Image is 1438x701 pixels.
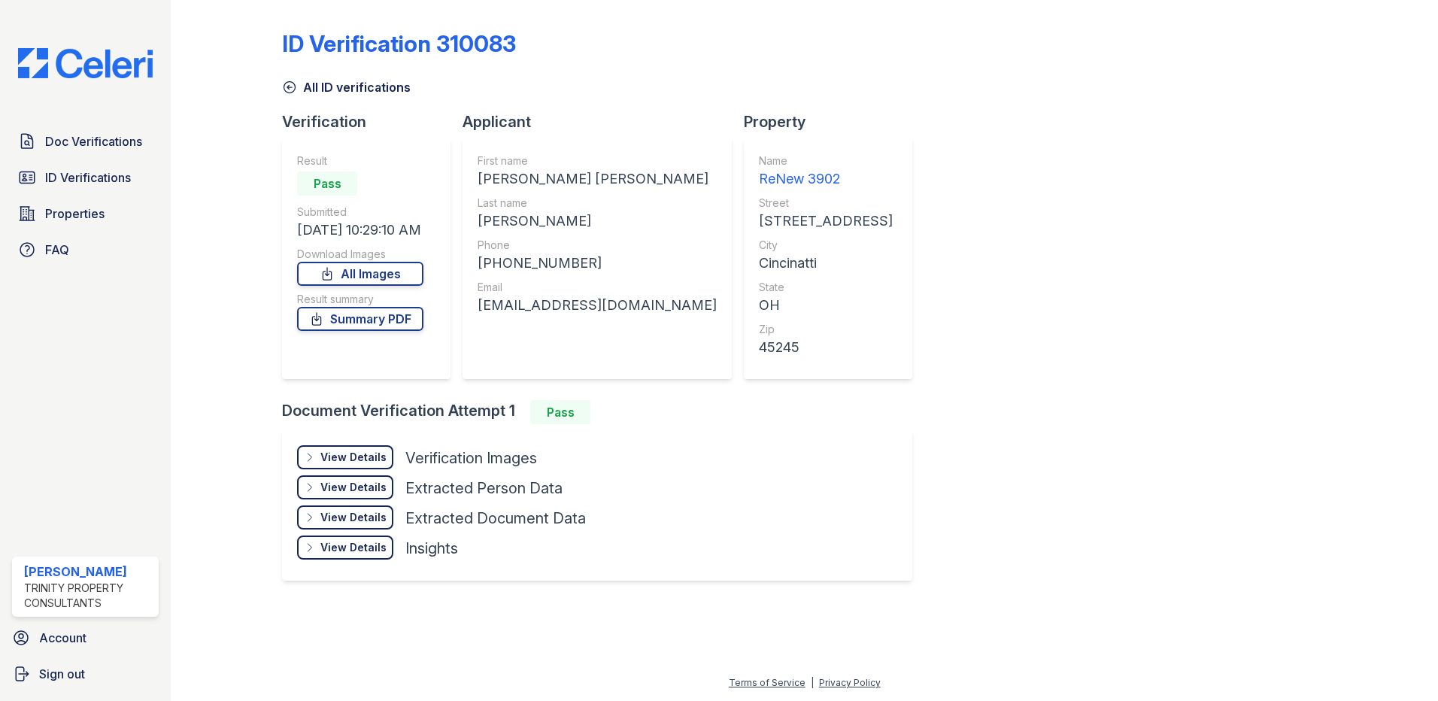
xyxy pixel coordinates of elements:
[729,677,805,688] a: Terms of Service
[12,126,159,156] a: Doc Verifications
[478,196,717,211] div: Last name
[320,450,387,465] div: View Details
[282,111,463,132] div: Verification
[405,448,537,469] div: Verification Images
[297,262,423,286] a: All Images
[320,510,387,525] div: View Details
[759,253,893,274] div: Cincinatti
[811,677,814,688] div: |
[297,247,423,262] div: Download Images
[297,307,423,331] a: Summary PDF
[45,205,105,223] span: Properties
[478,238,717,253] div: Phone
[24,563,153,581] div: [PERSON_NAME]
[282,30,516,57] div: ID Verification 310083
[282,400,924,424] div: Document Verification Attempt 1
[320,540,387,555] div: View Details
[6,659,165,689] a: Sign out
[759,211,893,232] div: [STREET_ADDRESS]
[297,220,423,241] div: [DATE] 10:29:10 AM
[12,199,159,229] a: Properties
[759,295,893,316] div: OH
[297,205,423,220] div: Submitted
[297,171,357,196] div: Pass
[759,238,893,253] div: City
[759,153,893,190] a: Name ReNew 3902
[405,538,458,559] div: Insights
[405,508,586,529] div: Extracted Document Data
[478,280,717,295] div: Email
[297,153,423,168] div: Result
[6,623,165,653] a: Account
[45,241,69,259] span: FAQ
[45,132,142,150] span: Doc Verifications
[744,111,924,132] div: Property
[405,478,563,499] div: Extracted Person Data
[320,480,387,495] div: View Details
[478,253,717,274] div: [PHONE_NUMBER]
[478,168,717,190] div: [PERSON_NAME] [PERSON_NAME]
[759,153,893,168] div: Name
[39,665,85,683] span: Sign out
[530,400,590,424] div: Pass
[297,292,423,307] div: Result summary
[759,337,893,358] div: 45245
[478,211,717,232] div: [PERSON_NAME]
[478,153,717,168] div: First name
[12,162,159,193] a: ID Verifications
[463,111,744,132] div: Applicant
[282,78,411,96] a: All ID verifications
[12,235,159,265] a: FAQ
[759,168,893,190] div: ReNew 3902
[478,295,717,316] div: [EMAIL_ADDRESS][DOMAIN_NAME]
[24,581,153,611] div: Trinity Property Consultants
[39,629,86,647] span: Account
[759,196,893,211] div: Street
[759,322,893,337] div: Zip
[759,280,893,295] div: State
[45,168,131,187] span: ID Verifications
[819,677,881,688] a: Privacy Policy
[6,48,165,78] img: CE_Logo_Blue-a8612792a0a2168367f1c8372b55b34899dd931a85d93a1a3d3e32e68fde9ad4.png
